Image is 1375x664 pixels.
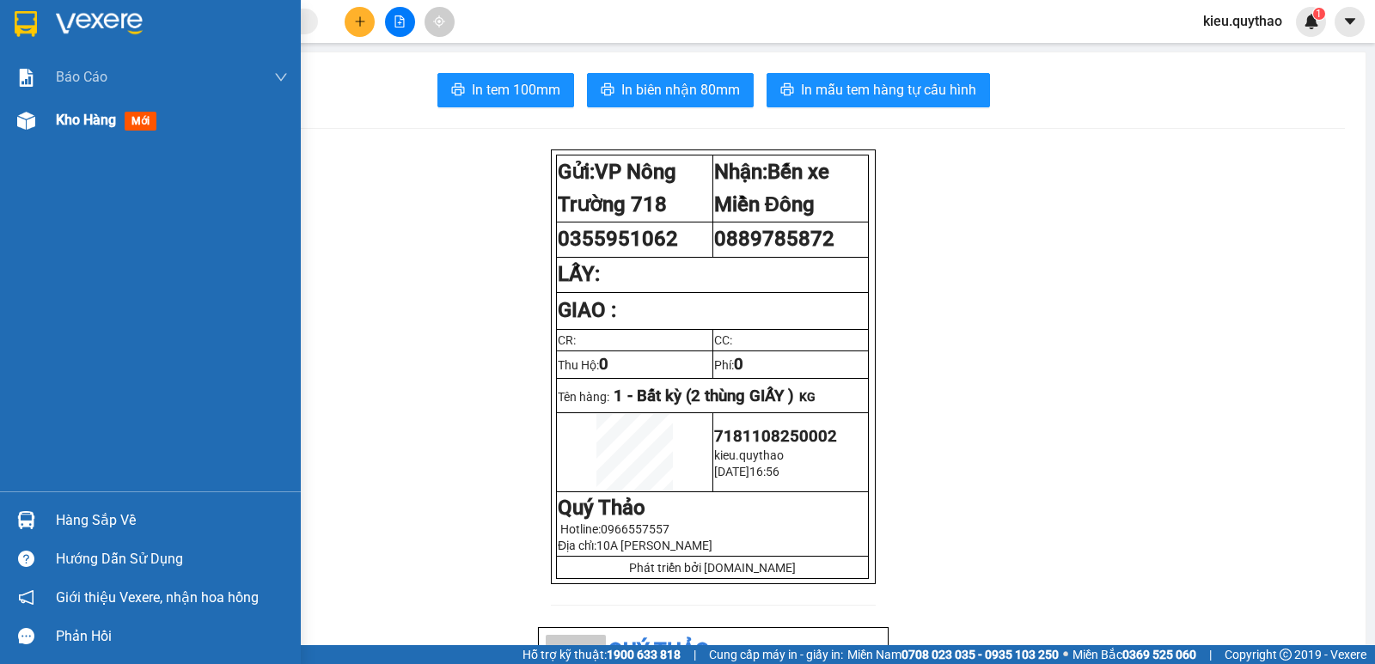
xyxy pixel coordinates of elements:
[714,427,837,446] span: 7181108250002
[354,15,366,27] span: plus
[560,522,669,536] span: Hotline:
[607,648,681,661] strong: 1900 633 818
[1342,14,1358,29] span: caret-down
[451,82,465,99] span: printer
[437,73,574,107] button: printerIn tem 100mm
[712,329,869,350] td: CC:
[1304,14,1319,29] img: icon-new-feature
[558,262,600,286] strong: LẤY:
[472,79,560,101] span: In tem 100mm
[1313,8,1325,20] sup: 1
[147,15,267,56] div: Bến xe Miền Đông
[15,121,267,164] div: Tên hàng: 2 thùng GIẤY ( : 1 )
[18,589,34,606] span: notification
[15,16,41,34] span: Gửi:
[15,56,135,80] div: 0355951062
[15,11,37,37] img: logo-vxr
[17,112,35,130] img: warehouse-icon
[56,624,288,649] div: Phản hồi
[614,387,794,405] span: 1 - Bất kỳ (2 thùng GIẤY )
[801,79,976,101] span: In mẫu tem hàng tự cấu hình
[56,587,259,608] span: Giới thiệu Vexere, nhận hoa hồng
[1335,7,1365,37] button: caret-down
[558,160,676,216] strong: Gửi:
[15,15,135,56] div: VP Nông Trường 718
[147,16,188,34] span: Nhận:
[901,648,1059,661] strong: 0708 023 035 - 0935 103 250
[847,645,1059,664] span: Miền Nam
[557,329,713,350] td: CR:
[712,350,869,378] td: Phí:
[799,390,816,404] span: KG
[147,56,267,80] div: 0889785872
[13,92,40,110] span: CR :
[1189,10,1296,32] span: kieu.quythao
[558,387,867,405] p: Tên hàng:
[425,7,455,37] button: aim
[557,557,869,579] td: Phát triển bởi [DOMAIN_NAME]
[780,82,794,99] span: printer
[1122,648,1196,661] strong: 0369 525 060
[125,112,156,131] span: mới
[18,628,34,644] span: message
[56,112,116,128] span: Kho hàng
[1072,645,1196,664] span: Miền Bắc
[601,522,669,536] span: 0966557557
[714,160,829,216] strong: Nhận:
[596,539,712,552] span: 10A [PERSON_NAME]
[558,160,676,216] span: VP Nông Trường 718
[694,645,696,664] span: |
[557,350,713,378] td: Thu Hộ:
[709,645,843,664] span: Cung cấp máy in - giấy in:
[345,7,375,37] button: plus
[558,227,678,251] span: 0355951062
[714,448,784,462] span: kieu.quythao
[714,160,829,216] span: Bến xe Miền Đông
[56,66,107,88] span: Báo cáo
[714,227,834,251] span: 0889785872
[1209,645,1212,664] span: |
[734,355,743,374] span: 0
[558,539,712,552] span: Địa chỉ:
[558,298,616,322] strong: GIAO :
[385,7,415,37] button: file-add
[1316,8,1322,20] span: 1
[56,546,288,572] div: Hướng dẫn sử dụng
[18,551,34,567] span: question-circle
[1063,651,1068,658] span: ⚪️
[17,69,35,87] img: solution-icon
[714,465,749,478] span: [DATE]
[767,73,990,107] button: printerIn mẫu tem hàng tự cấu hình
[599,355,608,374] span: 0
[601,82,614,99] span: printer
[621,79,740,101] span: In biên nhận 80mm
[433,15,445,27] span: aim
[13,90,137,111] div: 120.000
[749,465,779,478] span: 16:56
[558,496,645,520] strong: Quý Thảo
[522,645,681,664] span: Hỗ trợ kỹ thuật:
[56,508,288,533] div: Hàng sắp về
[394,15,406,27] span: file-add
[1280,649,1292,661] span: copyright
[587,73,754,107] button: printerIn biên nhận 80mm
[17,511,35,529] img: warehouse-icon
[274,70,288,84] span: down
